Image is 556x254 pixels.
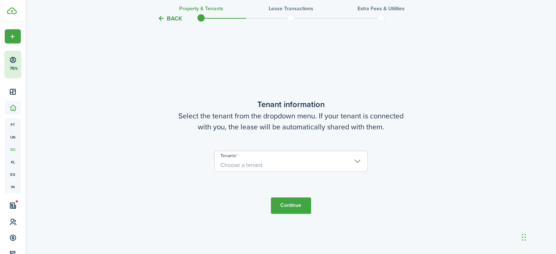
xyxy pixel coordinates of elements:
button: Back [158,15,182,22]
a: pt [5,118,21,131]
h3: Extra fees & Utilities [357,5,404,12]
span: Choose a tenant [220,161,262,169]
wizard-step-header-description: Select the tenant from the dropdown menu. If your tenant is connected with you, the lease will be... [137,110,445,132]
img: TenantCloud [7,7,17,14]
button: Continue [271,197,311,214]
a: un [5,131,21,143]
iframe: Chat Widget [519,219,556,254]
h3: Property & Tenants [179,5,223,12]
wizard-step-header-title: Tenant information [137,98,445,110]
a: eq [5,168,21,181]
a: in [5,181,21,193]
p: 75% [9,65,18,72]
button: 75% [5,51,65,77]
div: Drag [522,226,526,248]
a: oc [5,143,21,156]
a: kl [5,156,21,168]
button: Open menu [5,29,21,43]
h3: Lease Transactions [269,5,313,12]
